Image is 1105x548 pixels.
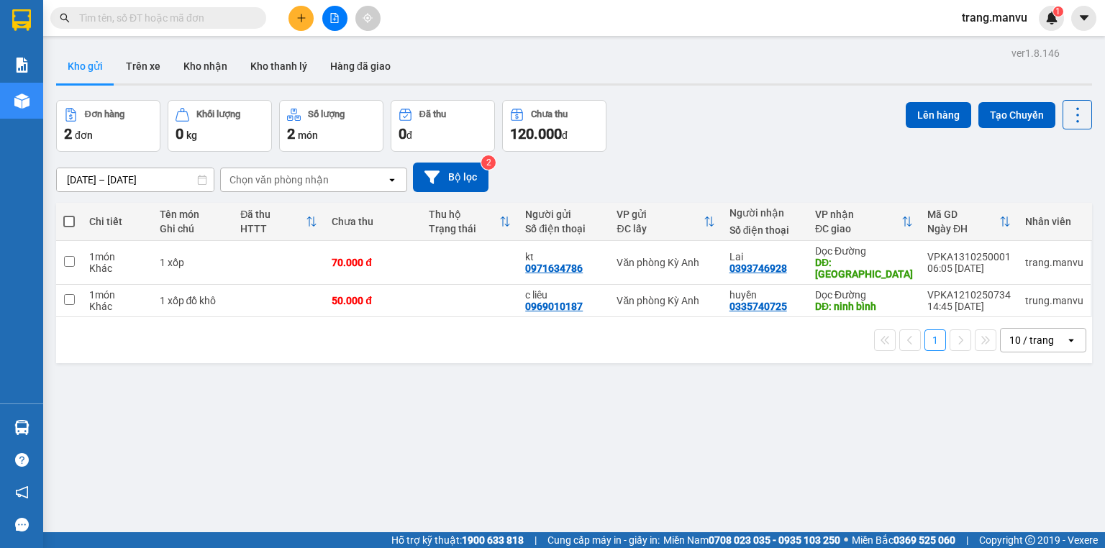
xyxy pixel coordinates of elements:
div: trung.manvu [1025,295,1083,306]
th: Toggle SortBy [233,203,324,241]
div: VPKA1310250001 [927,251,1011,262]
div: Chưa thu [531,109,568,119]
div: c liêu [525,289,602,301]
img: icon-new-feature [1045,12,1058,24]
svg: open [386,174,398,186]
span: aim [363,13,373,23]
div: Mã GD [927,209,999,220]
button: Khối lượng0kg [168,100,272,152]
div: Chưa thu [332,216,414,227]
div: Dọc Đường [815,289,913,301]
strong: 0369 525 060 [893,534,955,546]
strong: 1900 633 818 [462,534,524,546]
div: 0969010187 [525,301,583,312]
span: Miền Bắc [852,532,955,548]
div: Trạng thái [429,223,499,234]
button: plus [288,6,314,31]
div: Dọc Đường [815,245,913,257]
button: Chưa thu120.000đ [502,100,606,152]
div: Văn phòng Kỳ Anh [617,295,714,306]
sup: 2 [481,155,496,170]
div: 1 xốp đồ khô [160,295,227,306]
span: 1 [1055,6,1060,17]
div: Người gửi [525,209,602,220]
button: Tạo Chuyến [978,102,1055,128]
div: 70.000 đ [332,257,414,268]
button: file-add [322,6,347,31]
span: Miền Nam [663,532,840,548]
span: món [298,129,318,141]
div: 0971634786 [525,262,583,274]
div: VP gửi [617,209,703,220]
span: 2 [64,125,72,142]
div: 50.000 đ [332,295,414,306]
div: Người nhận [729,207,801,219]
div: 1 món [89,251,145,262]
div: ĐC lấy [617,223,703,234]
div: VPKA1210250734 [927,289,1011,301]
div: Nhân viên [1025,216,1083,227]
button: Kho nhận [172,49,239,83]
span: kg [186,129,197,141]
button: Hàng đã giao [319,49,402,83]
div: 06:05 [DATE] [927,262,1011,274]
button: Trên xe [114,49,172,83]
div: Thu hộ [429,209,499,220]
div: DĐ: Thanh Hóa [815,257,913,280]
button: caret-down [1071,6,1096,31]
div: Ngày ĐH [927,223,999,234]
div: Chi tiết [89,216,145,227]
div: Đã thu [240,209,306,220]
input: Tìm tên, số ĐT hoặc mã đơn [79,10,249,26]
span: 2 [287,125,295,142]
img: warehouse-icon [14,420,29,435]
div: Đơn hàng [85,109,124,119]
span: 0 [176,125,183,142]
span: search [60,13,70,23]
img: logo-vxr [12,9,31,31]
div: Chọn văn phòng nhận [229,173,329,187]
div: Tên món [160,209,227,220]
span: đ [406,129,412,141]
div: Khác [89,301,145,312]
div: Số lượng [308,109,345,119]
div: Ghi chú [160,223,227,234]
input: Select a date range. [57,168,214,191]
div: VP nhận [815,209,901,220]
img: solution-icon [14,58,29,73]
span: đ [562,129,568,141]
button: Đơn hàng2đơn [56,100,160,152]
th: Toggle SortBy [609,203,722,241]
button: aim [355,6,381,31]
div: 0393746928 [729,262,787,274]
div: DĐ: ninh bình [815,301,913,312]
span: notification [15,485,29,499]
th: Toggle SortBy [422,203,518,241]
div: Khác [89,262,145,274]
div: 0335740725 [729,301,787,312]
div: 14:45 [DATE] [927,301,1011,312]
div: 1 món [89,289,145,301]
th: Toggle SortBy [808,203,920,241]
span: file-add [329,13,340,23]
button: 1 [924,329,946,351]
div: 10 / trang [1009,333,1054,347]
span: ⚪️ [844,537,848,543]
span: Hỗ trợ kỹ thuật: [391,532,524,548]
button: Kho gửi [56,49,114,83]
button: Bộ lọc [413,163,488,192]
button: Đã thu0đ [391,100,495,152]
span: question-circle [15,453,29,467]
span: 120.000 [510,125,562,142]
sup: 1 [1053,6,1063,17]
span: plus [296,13,306,23]
span: message [15,518,29,531]
svg: open [1065,334,1077,346]
th: Toggle SortBy [920,203,1018,241]
span: caret-down [1078,12,1091,24]
span: | [535,532,537,548]
span: Cung cấp máy in - giấy in: [547,532,660,548]
div: HTTT [240,223,306,234]
div: huyền [729,289,801,301]
strong: 0708 023 035 - 0935 103 250 [709,534,840,546]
